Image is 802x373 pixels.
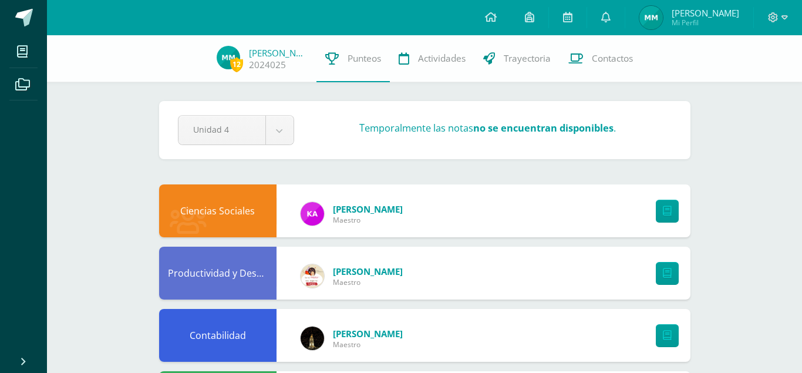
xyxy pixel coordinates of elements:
[301,264,324,288] img: b72445c9a0edc7b97c5a79956e4ec4a5.png
[592,52,633,65] span: Contactos
[348,52,381,65] span: Punteos
[333,340,403,350] span: Maestro
[230,57,243,72] span: 12
[359,122,616,135] h3: Temporalmente las notas .
[301,327,324,350] img: cbeb9bf9709c25305f72e611ae4af3f3.png
[333,277,403,287] span: Maestro
[333,203,403,215] a: [PERSON_NAME]
[217,46,240,69] img: 7d88810ee8b4ca4eeb04185717ad102f.png
[474,35,560,82] a: Trayectoria
[560,35,642,82] a: Contactos
[639,6,663,29] img: 7d88810ee8b4ca4eeb04185717ad102f.png
[390,35,474,82] a: Actividades
[418,52,466,65] span: Actividades
[672,18,739,28] span: Mi Perfil
[333,215,403,225] span: Maestro
[159,309,277,362] div: Contabilidad
[672,7,739,19] span: [PERSON_NAME]
[301,202,324,226] img: bee4affa6473aeaf057711ec23146b4f.png
[333,266,403,277] a: [PERSON_NAME]
[316,35,390,82] a: Punteos
[249,59,286,71] a: 2024025
[193,116,251,143] span: Unidad 4
[159,247,277,300] div: Productividad y Desarrollo
[504,52,551,65] span: Trayectoria
[249,47,308,59] a: [PERSON_NAME]
[473,122,614,135] strong: no se encuentran disponibles
[178,116,294,145] a: Unidad 4
[159,184,277,237] div: Ciencias Sociales
[333,328,403,340] a: [PERSON_NAME]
